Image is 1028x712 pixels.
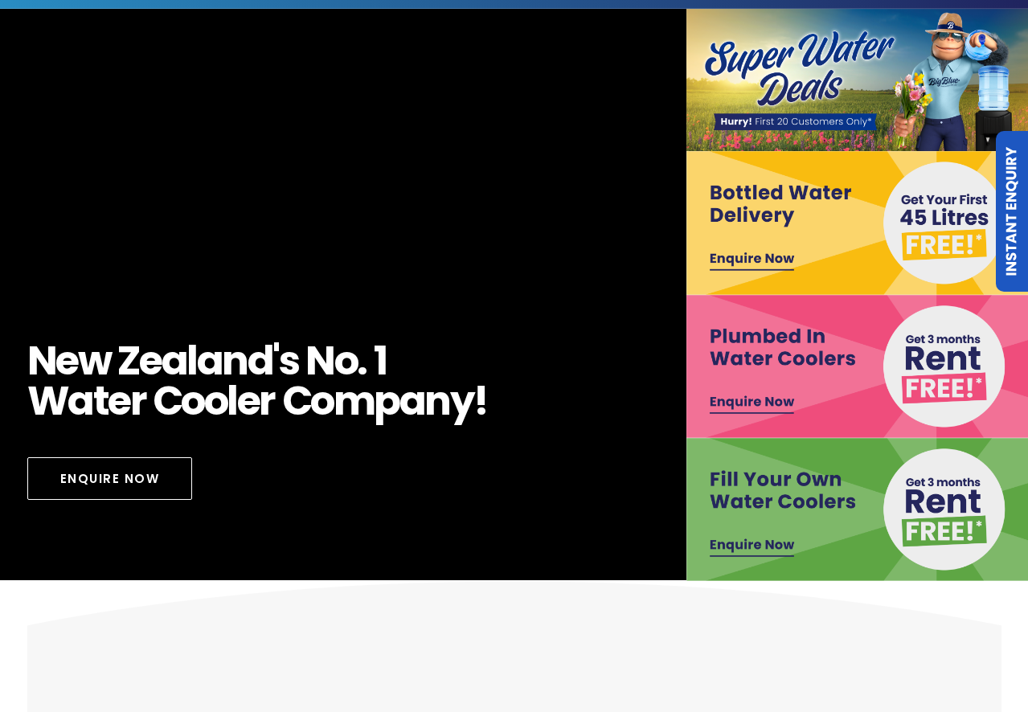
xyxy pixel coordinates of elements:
span: a [162,341,187,381]
span: C [153,381,182,421]
span: e [139,341,162,381]
span: l [227,381,237,421]
span: p [374,381,399,421]
a: Instant Enquiry [996,131,1028,292]
span: r [259,381,275,421]
span: l [186,341,197,381]
span: y [450,381,474,421]
span: Z [117,341,140,381]
span: e [108,381,130,421]
span: a [197,341,223,381]
span: N [27,341,56,381]
span: s [279,341,299,381]
span: ! [473,381,488,421]
span: ' [272,341,279,381]
span: t [93,381,109,421]
span: C [282,381,311,421]
span: e [237,381,260,421]
span: N [305,341,334,381]
span: r [130,381,146,421]
span: 1 [374,341,387,381]
a: Enquire Now [27,457,193,500]
span: w [78,341,111,381]
span: o [204,381,227,421]
span: o [181,381,204,421]
span: n [222,341,248,381]
span: . [357,341,367,381]
span: m [334,381,375,421]
span: W [27,381,68,421]
iframe: Chatbot [922,606,1005,689]
span: a [399,381,425,421]
span: o [310,381,334,421]
span: o [334,341,358,381]
span: d [248,341,273,381]
span: n [424,381,450,421]
span: e [55,341,78,381]
span: a [68,381,93,421]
